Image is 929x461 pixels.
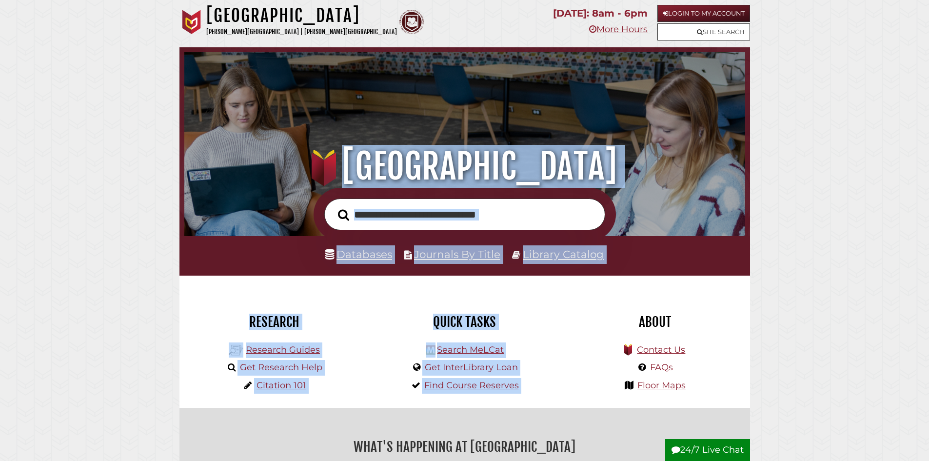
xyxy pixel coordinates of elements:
a: Journals By Title [414,248,500,261]
a: Site Search [657,23,750,40]
a: Citation 101 [257,380,306,391]
img: Hekman Library Logo [426,345,435,355]
a: Databases [325,248,392,261]
h1: [GEOGRAPHIC_DATA] [198,145,731,188]
i: Search [338,209,349,221]
h2: What's Happening at [GEOGRAPHIC_DATA] [187,436,743,458]
h1: [GEOGRAPHIC_DATA] [206,5,397,26]
h2: About [567,314,743,330]
a: Search MeLCat [437,344,504,355]
a: Login to My Account [657,5,750,22]
a: More Hours [589,24,648,35]
img: Hekman Library Logo [229,343,243,358]
a: Get InterLibrary Loan [425,362,518,373]
a: Library Catalog [523,248,604,261]
img: Calvin University [179,10,204,34]
a: FAQs [650,362,673,373]
a: Contact Us [637,344,685,355]
img: Calvin Theological Seminary [399,10,424,34]
a: Floor Maps [637,380,686,391]
a: Find Course Reserves [424,380,519,391]
a: Research Guides [246,344,320,355]
h2: Research [187,314,362,330]
button: Search [333,206,354,224]
h2: Quick Tasks [377,314,553,330]
a: Get Research Help [240,362,322,373]
p: [PERSON_NAME][GEOGRAPHIC_DATA] | [PERSON_NAME][GEOGRAPHIC_DATA] [206,26,397,38]
p: [DATE]: 8am - 6pm [553,5,648,22]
